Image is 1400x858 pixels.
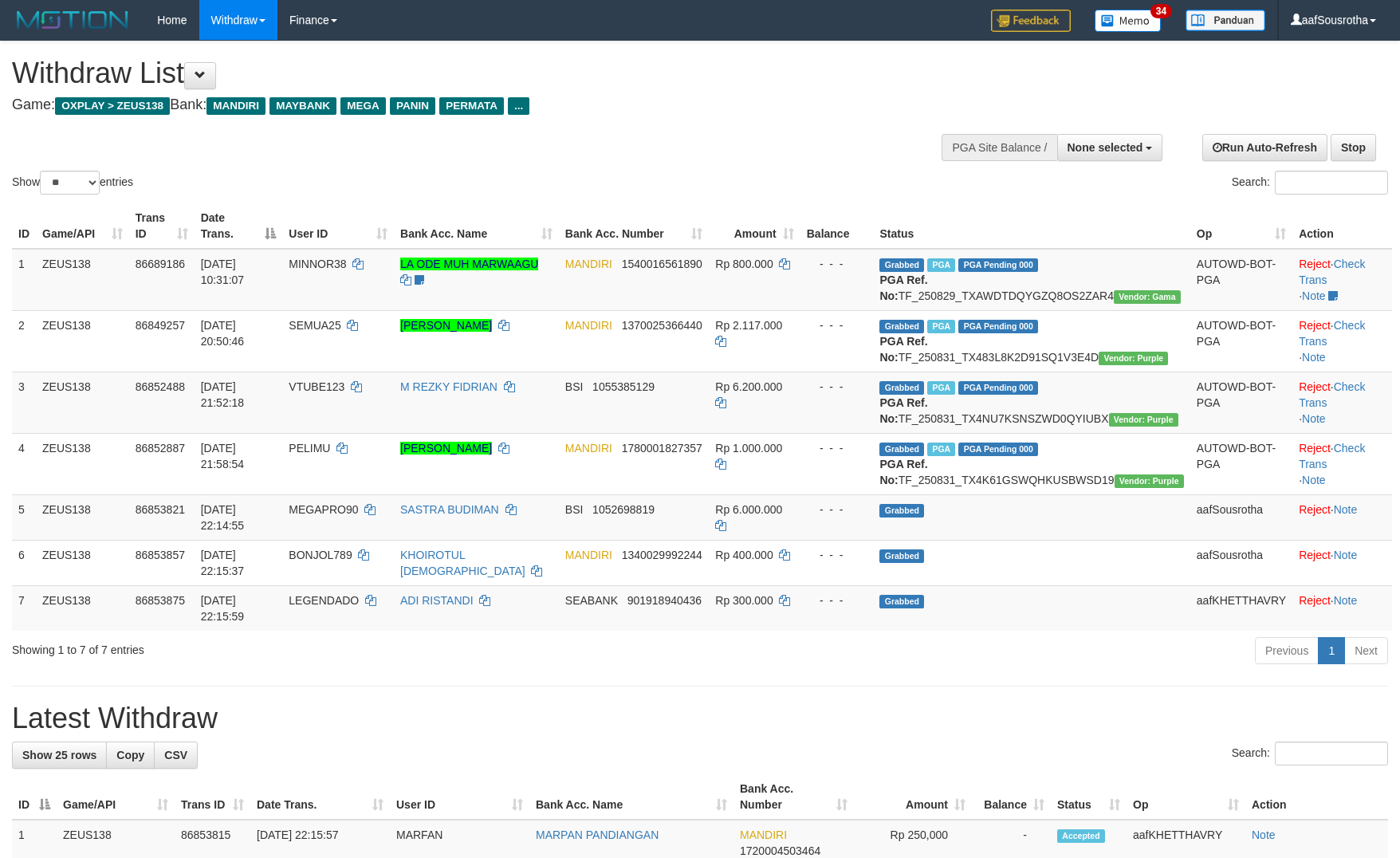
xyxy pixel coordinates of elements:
[622,549,702,561] span: Copy 1340029992244 to clipboard
[927,443,955,456] span: Marked by aafsolysreylen
[1057,829,1105,843] span: Accepted
[400,380,497,393] a: M REZKY FIDRIAN
[879,396,927,425] b: PGA Ref. No:
[36,203,129,249] th: Game/API: activate to sort column ascending
[1331,134,1376,161] a: Stop
[1299,319,1331,332] a: Reject
[36,433,129,494] td: ZEUS138
[390,774,529,820] th: User ID: activate to sort column ascending
[289,319,340,332] span: SEMUA25
[1334,594,1358,607] a: Note
[873,249,1190,311] td: TF_250829_TXAWDTDQYGZQ8OS2ZAR4
[1299,442,1365,470] a: Check Trans
[1127,774,1245,820] th: Op: activate to sort column ascending
[565,549,612,561] span: MANDIRI
[289,380,344,393] span: VTUBE123
[1190,585,1292,631] td: aafKHETTHAVRY
[1057,134,1163,161] button: None selected
[879,381,924,395] span: Grabbed
[622,442,702,455] span: Copy 1780001827357 to clipboard
[879,504,924,518] span: Grabbed
[1302,351,1326,364] a: Note
[12,636,572,658] div: Showing 1 to 7 of 7 entries
[958,381,1038,395] span: PGA Pending
[559,203,709,249] th: Bank Acc. Number: activate to sort column ascending
[400,594,474,607] a: ADI RISTANDI
[1299,442,1331,455] a: Reject
[991,10,1071,32] img: Feedback.jpg
[1190,494,1292,540] td: aafSousrotha
[289,594,359,607] span: LEGENDADO
[269,97,336,115] span: MAYBANK
[536,828,659,841] a: MARPAN PANDIANGAN
[807,440,867,456] div: - - -
[400,503,499,516] a: SASTRA BUDIMAN
[879,320,924,333] span: Grabbed
[57,774,175,820] th: Game/API: activate to sort column ascending
[1275,742,1388,766] input: Search:
[715,503,782,516] span: Rp 6.000.000
[289,442,330,455] span: PELIMU
[136,549,185,561] span: 86853857
[715,319,782,332] span: Rp 2.117.000
[807,317,867,333] div: - - -
[1114,290,1181,304] span: Vendor URL: https://trx31.1velocity.biz
[958,258,1038,272] span: PGA Pending
[807,502,867,518] div: - - -
[565,258,612,270] span: MANDIRI
[592,503,655,516] span: Copy 1052698819 to clipboard
[12,742,107,769] a: Show 25 rows
[565,380,584,393] span: BSI
[1292,203,1392,249] th: Action
[958,443,1038,456] span: PGA Pending
[1051,774,1127,820] th: Status: activate to sort column ascending
[400,319,492,332] a: [PERSON_NAME]
[12,57,918,89] h1: Withdraw List
[36,372,129,433] td: ZEUS138
[12,774,57,820] th: ID: activate to sort column descending
[1232,171,1388,195] label: Search:
[1292,540,1392,585] td: ·
[400,442,492,455] a: [PERSON_NAME]
[12,310,36,372] td: 2
[565,594,618,607] span: SEABANK
[715,549,773,561] span: Rp 400.000
[1299,319,1365,348] a: Check Trans
[740,844,820,857] span: Copy 1720004503464 to clipboard
[622,319,702,332] span: Copy 1370025366440 to clipboard
[1299,258,1365,286] a: Check Trans
[136,319,185,332] span: 86849257
[565,319,612,332] span: MANDIRI
[622,258,702,270] span: Copy 1540016561890 to clipboard
[854,774,972,820] th: Amount: activate to sort column ascending
[879,549,924,563] span: Grabbed
[879,258,924,272] span: Grabbed
[201,503,245,532] span: [DATE] 22:14:55
[1186,10,1265,31] img: panduan.png
[1292,585,1392,631] td: ·
[136,258,185,270] span: 86689186
[12,494,36,540] td: 5
[1245,774,1388,820] th: Action
[879,335,927,364] b: PGA Ref. No:
[927,258,955,272] span: Marked by aafkaynarin
[106,742,155,769] a: Copy
[1232,742,1388,766] label: Search:
[1068,141,1143,154] span: None selected
[129,203,195,249] th: Trans ID: activate to sort column ascending
[1275,171,1388,195] input: Search:
[12,249,36,311] td: 1
[36,310,129,372] td: ZEUS138
[1109,413,1178,427] span: Vendor URL: https://trx4.1velocity.biz
[565,503,584,516] span: BSI
[36,494,129,540] td: ZEUS138
[36,249,129,311] td: ZEUS138
[282,203,394,249] th: User ID: activate to sort column ascending
[1252,828,1276,841] a: Note
[12,585,36,631] td: 7
[529,774,733,820] th: Bank Acc. Name: activate to sort column ascending
[289,549,352,561] span: BONJOL789
[201,594,245,623] span: [DATE] 22:15:59
[289,503,358,516] span: MEGAPRO90
[1292,310,1392,372] td: · ·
